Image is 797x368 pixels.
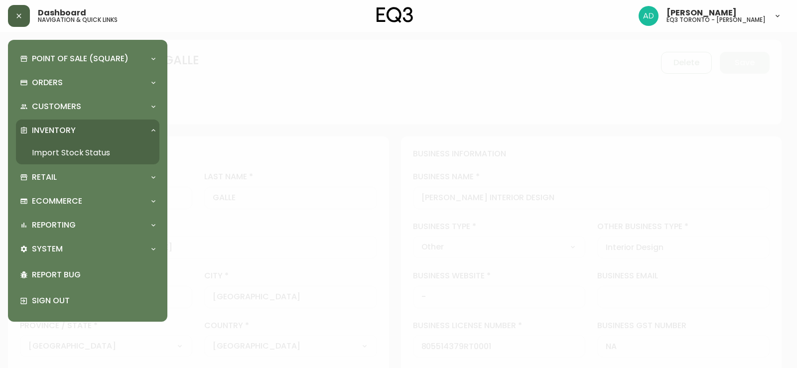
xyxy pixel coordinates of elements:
[32,220,76,231] p: Reporting
[16,141,159,164] a: Import Stock Status
[32,244,63,254] p: System
[32,196,82,207] p: Ecommerce
[16,190,159,212] div: Ecommerce
[16,72,159,94] div: Orders
[666,9,737,17] span: [PERSON_NAME]
[32,53,129,64] p: Point of Sale (Square)
[16,288,159,314] div: Sign Out
[639,6,659,26] img: 5042b7eed22bbf7d2bc86013784b9872
[32,172,57,183] p: Retail
[32,295,155,306] p: Sign Out
[32,125,76,136] p: Inventory
[377,7,413,23] img: logo
[16,96,159,118] div: Customers
[16,238,159,260] div: System
[16,120,159,141] div: Inventory
[16,48,159,70] div: Point of Sale (Square)
[32,101,81,112] p: Customers
[38,17,118,23] h5: navigation & quick links
[38,9,86,17] span: Dashboard
[16,166,159,188] div: Retail
[32,269,155,280] p: Report Bug
[32,77,63,88] p: Orders
[16,262,159,288] div: Report Bug
[666,17,766,23] h5: eq3 toronto - [PERSON_NAME]
[16,214,159,236] div: Reporting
